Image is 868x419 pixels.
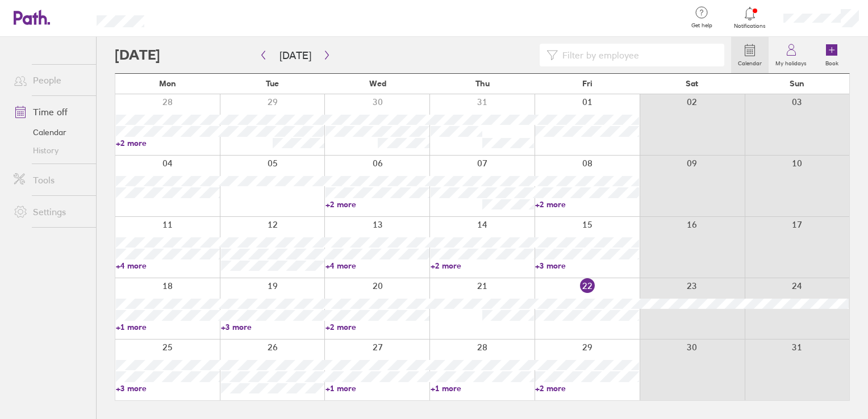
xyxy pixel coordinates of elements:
[535,199,639,209] a: +2 more
[116,383,220,393] a: +3 more
[5,200,96,223] a: Settings
[325,199,429,209] a: +2 more
[686,79,698,88] span: Sat
[558,44,718,66] input: Filter by employee
[159,79,176,88] span: Mon
[431,261,535,271] a: +2 more
[116,138,220,148] a: +2 more
[5,100,96,123] a: Time off
[5,123,96,141] a: Calendar
[431,383,535,393] a: +1 more
[5,141,96,160] a: History
[5,69,96,91] a: People
[535,261,639,271] a: +3 more
[116,261,220,271] a: +4 more
[535,383,639,393] a: +2 more
[221,322,325,332] a: +3 more
[266,79,279,88] span: Tue
[5,169,96,191] a: Tools
[475,79,490,88] span: Thu
[769,37,813,73] a: My holidays
[790,79,804,88] span: Sun
[731,37,769,73] a: Calendar
[732,6,769,30] a: Notifications
[731,57,769,67] label: Calendar
[683,22,720,29] span: Get help
[769,57,813,67] label: My holidays
[325,261,429,271] a: +4 more
[325,383,429,393] a: +1 more
[116,322,220,332] a: +1 more
[325,322,429,332] a: +2 more
[369,79,386,88] span: Wed
[582,79,592,88] span: Fri
[819,57,845,67] label: Book
[813,37,850,73] a: Book
[270,46,320,65] button: [DATE]
[732,23,769,30] span: Notifications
